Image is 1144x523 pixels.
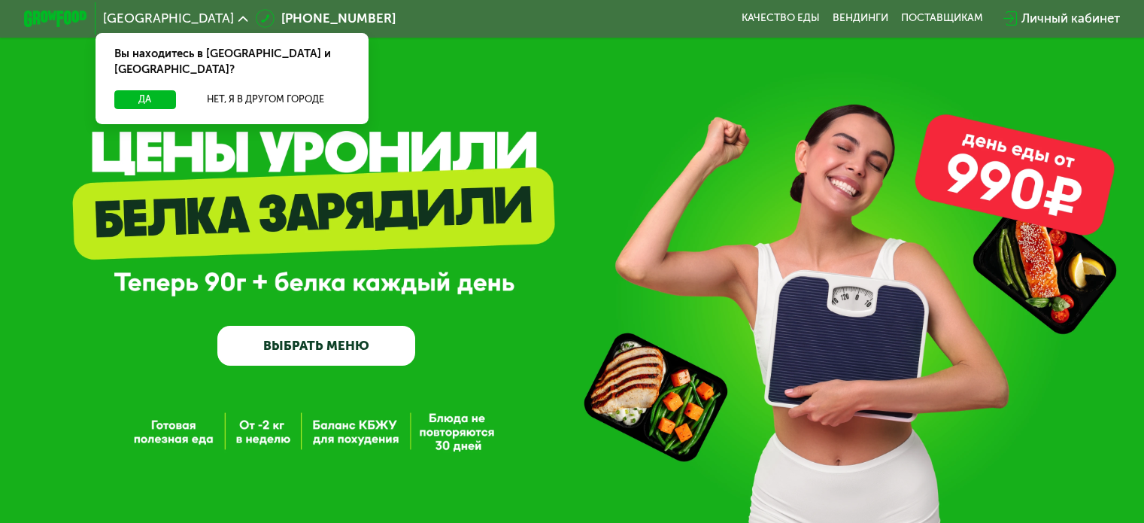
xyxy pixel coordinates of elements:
a: ВЫБРАТЬ МЕНЮ [217,326,415,366]
span: [GEOGRAPHIC_DATA] [103,12,234,25]
div: поставщикам [901,12,983,25]
a: Вендинги [833,12,888,25]
button: Да [114,90,175,109]
button: Нет, я в другом городе [182,90,350,109]
div: Вы находитесь в [GEOGRAPHIC_DATA] и [GEOGRAPHIC_DATA]? [96,33,369,90]
div: Личный кабинет [1021,9,1120,28]
a: [PHONE_NUMBER] [256,9,396,28]
a: Качество еды [742,12,820,25]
